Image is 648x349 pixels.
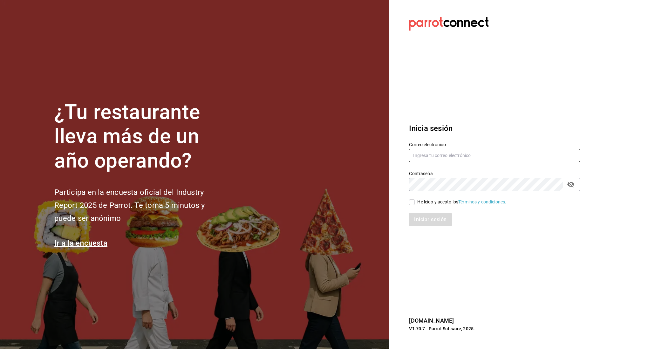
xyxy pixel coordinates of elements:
[409,149,580,162] input: Ingresa tu correo electrónico
[417,199,506,205] div: He leído y acepto los
[409,171,580,175] label: Contraseña
[54,239,107,248] a: Ir a la encuesta
[458,199,506,204] a: Términos y condiciones.
[409,325,580,332] p: V1.70.7 - Parrot Software, 2025.
[409,123,580,134] h3: Inicia sesión
[54,186,226,225] h2: Participa en la encuesta oficial del Industry Report 2025 de Parrot. Te toma 5 minutos y puede se...
[409,317,454,324] a: [DOMAIN_NAME]
[54,100,226,173] h1: ¿Tu restaurante lleva más de un año operando?
[565,179,576,190] button: passwordField
[409,142,580,147] label: Correo electrónico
